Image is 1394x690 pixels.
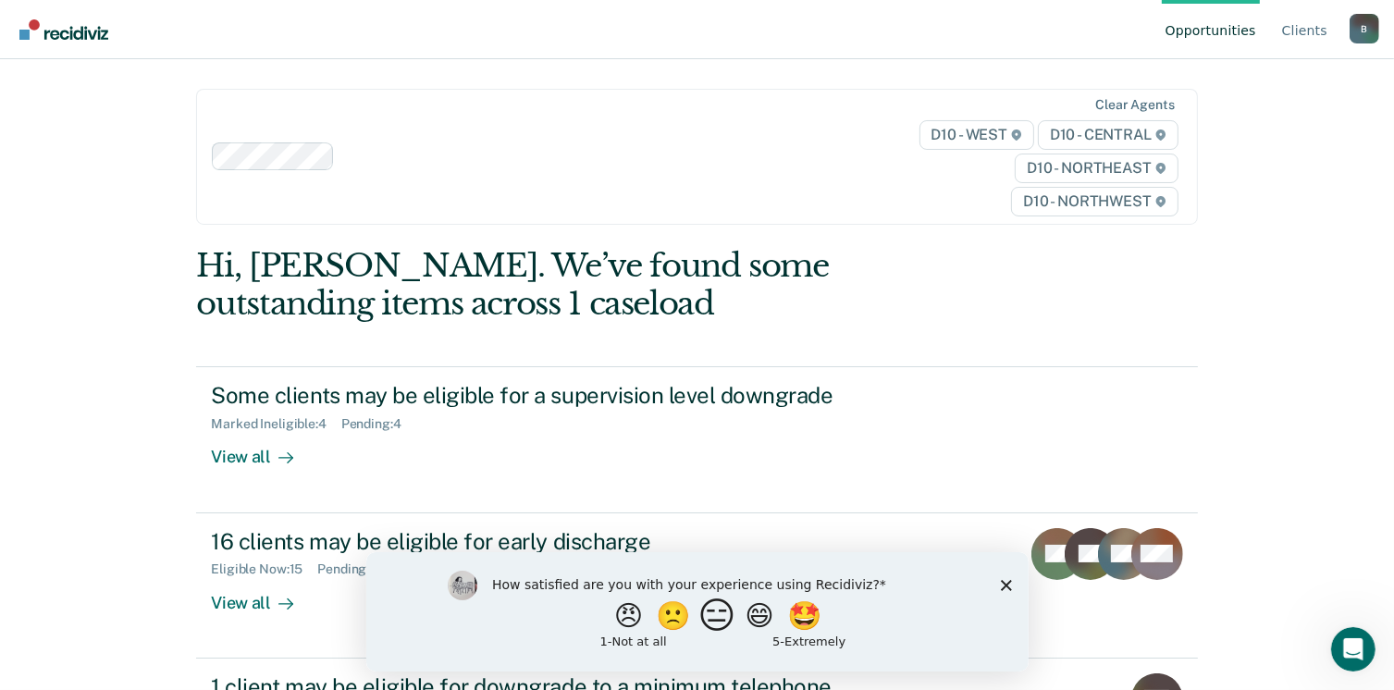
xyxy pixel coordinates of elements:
div: Pending : 9 [317,561,392,577]
div: Clear agents [1095,97,1174,113]
div: B [1350,14,1379,43]
div: Some clients may be eligible for a supervision level downgrade [211,382,860,409]
img: Recidiviz [19,19,108,40]
span: D10 - NORTHEAST [1015,154,1178,183]
div: View all [211,432,315,468]
button: Profile dropdown button [1350,14,1379,43]
div: View all [211,577,315,613]
iframe: Intercom live chat [1331,627,1375,672]
div: 16 clients may be eligible for early discharge [211,528,860,555]
div: Marked Ineligible : 4 [211,416,340,432]
span: D10 - WEST [919,120,1034,150]
span: D10 - NORTHWEST [1011,187,1178,216]
iframe: Survey by Kim from Recidiviz [366,552,1029,672]
div: Hi, [PERSON_NAME]. We’ve found some outstanding items across 1 caseload [196,247,997,323]
a: Some clients may be eligible for a supervision level downgradeMarked Ineligible:4Pending:4View all [196,366,1197,512]
span: D10 - CENTRAL [1038,120,1178,150]
div: Pending : 4 [341,416,416,432]
div: Eligible Now : 15 [211,561,317,577]
a: 16 clients may be eligible for early dischargeEligible Now:15Pending:9Marked Ineligible:1Almost E... [196,513,1197,659]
